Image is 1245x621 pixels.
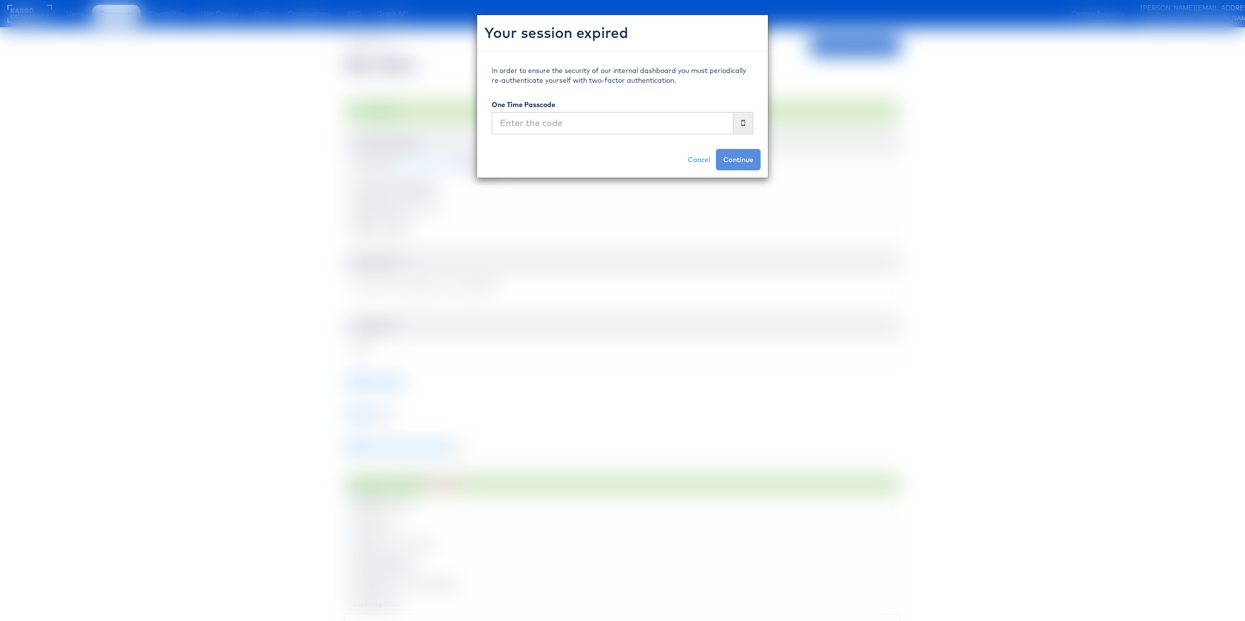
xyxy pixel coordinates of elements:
h2: Your session expired [484,22,761,43]
button: Continue [716,149,761,170]
p: In order to ensure the security of our internal dashboard you must periodically re-authenticate y... [492,66,753,85]
input: Enter the code [492,112,733,134]
a: Cancel [682,149,716,170]
label: One Time Passcode [492,100,555,110]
